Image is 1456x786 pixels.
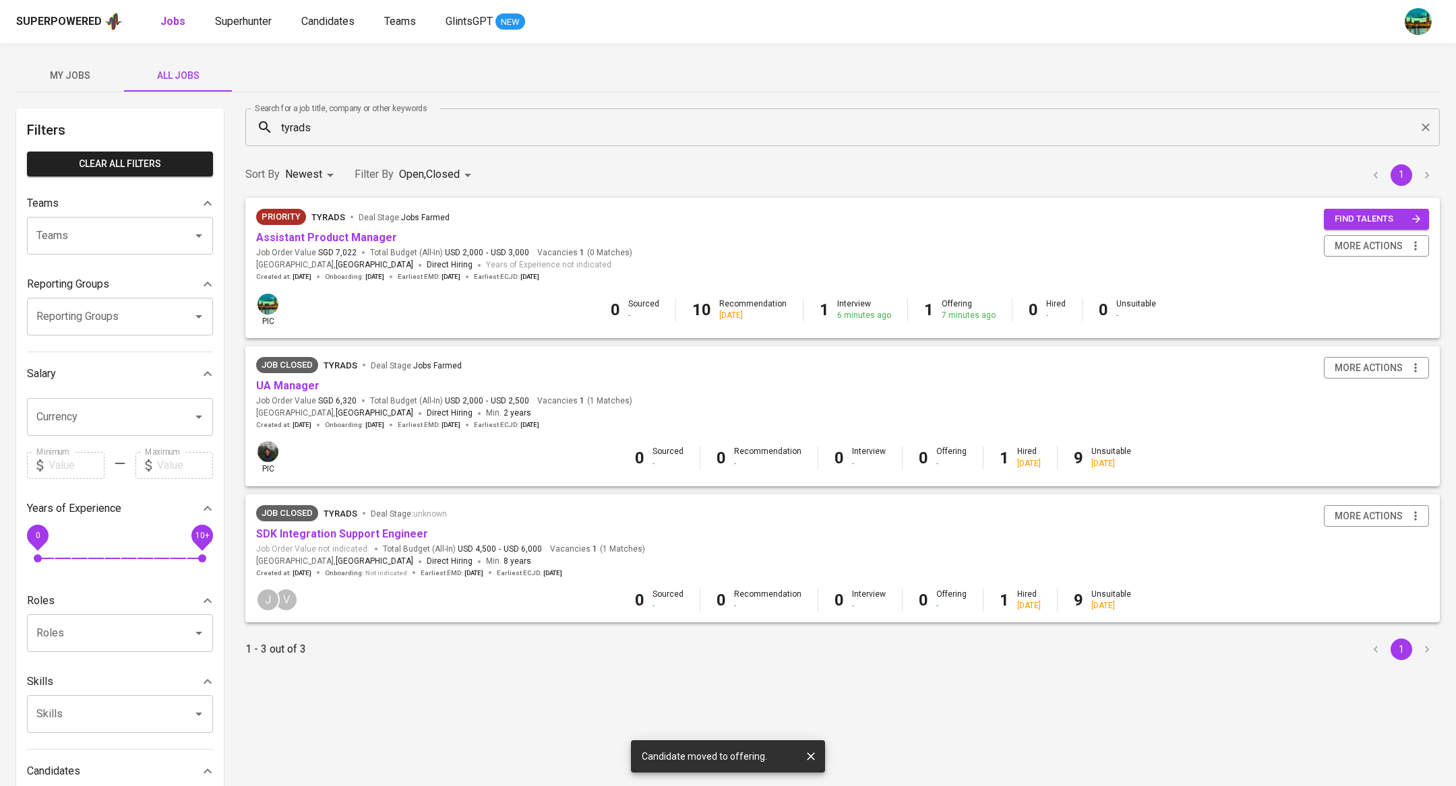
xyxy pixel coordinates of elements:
span: Created at : [256,420,311,430]
img: a5d44b89-0c59-4c54-99d0-a63b29d42bd3.jpg [1405,8,1432,35]
h6: Filters [27,119,213,141]
span: Onboarding : [325,568,407,578]
p: Roles [27,593,55,609]
a: Jobs [160,13,188,30]
div: - [1116,310,1156,321]
span: [GEOGRAPHIC_DATA] [336,259,413,272]
div: Candidate moved to offering. [642,744,767,768]
a: Superpoweredapp logo [16,11,123,32]
div: Skills [27,668,213,695]
button: more actions [1324,357,1429,379]
b: 0 [635,591,644,610]
span: Job Closed [256,358,318,372]
span: [GEOGRAPHIC_DATA] , [256,407,413,420]
span: Direct Hiring [427,408,473,418]
b: 0 [835,449,844,467]
div: - [852,600,886,612]
span: Deal Stage : [371,509,447,519]
div: [DATE] [1091,600,1131,612]
nav: pagination navigation [1363,638,1440,660]
div: Salary [27,360,213,387]
span: [DATE] [442,420,460,430]
button: Open [189,307,208,326]
span: Tyrads [324,360,357,370]
button: page 1 [1391,164,1412,186]
span: Onboarding : [325,272,384,282]
div: Recommendation [734,589,801,612]
span: [GEOGRAPHIC_DATA] , [256,259,413,272]
div: Offering [942,298,996,321]
div: Sourced [653,589,684,612]
span: - [486,247,488,259]
div: - [936,458,967,469]
span: [DATE] [543,568,562,578]
a: UA Manager [256,379,320,392]
b: 0 [717,591,726,610]
div: Sourced [628,298,659,321]
div: Job already placed by Glints [256,357,318,373]
p: Newest [285,166,322,183]
button: Open [189,226,208,245]
span: Candidates [301,15,355,28]
div: - [852,458,886,469]
p: Sort By [245,166,280,183]
div: Years of Experience [27,495,213,522]
span: Earliest EMD : [421,568,483,578]
div: Roles [27,587,213,614]
div: [DATE] [1017,458,1041,469]
p: Filter By [355,166,394,183]
span: Direct Hiring [427,260,473,269]
span: Priority [256,210,306,224]
span: Total Budget (All-In) [383,544,542,555]
span: Created at : [256,568,311,578]
span: GlintsGPT [446,15,493,28]
span: - [486,395,488,407]
input: Value [157,452,213,479]
b: 0 [635,449,644,467]
img: a5d44b89-0c59-4c54-99d0-a63b29d42bd3.jpg [257,294,278,315]
div: Job already placed by Glints [256,505,318,521]
span: Closed [426,168,460,181]
div: pic [256,440,280,475]
span: [GEOGRAPHIC_DATA] [336,555,413,568]
span: USD 4,500 [458,544,496,555]
div: Unsuitable [1091,589,1131,612]
b: 0 [1099,300,1108,319]
span: Min. [486,556,531,566]
span: [DATE] [442,272,460,282]
span: [DATE] [464,568,483,578]
a: Candidates [301,13,357,30]
span: [DATE] [293,568,311,578]
button: find talents [1324,209,1429,230]
span: USD 2,000 [445,247,483,259]
div: Recommendation [734,446,801,469]
span: [DATE] [365,420,384,430]
button: Open [189,705,208,723]
span: Vacancies ( 1 Matches ) [537,395,632,407]
div: - [628,310,659,321]
div: [DATE] [719,310,787,321]
div: Teams [27,190,213,217]
span: Earliest ECJD : [474,272,539,282]
div: - [734,600,801,612]
b: 1 [924,300,934,319]
span: Job Closed [256,506,318,520]
b: 0 [717,449,726,467]
button: more actions [1324,235,1429,257]
span: 1 [578,395,584,407]
button: more actions [1324,505,1429,527]
div: Interview [837,298,891,321]
b: 9 [1074,591,1083,610]
button: Open [189,407,208,426]
div: Hired [1017,446,1041,469]
span: Earliest ECJD : [474,420,539,430]
div: V [274,588,298,612]
b: 0 [919,449,928,467]
div: [DATE] [1091,458,1131,469]
div: 7 minutes ago [942,310,996,321]
span: [DATE] [520,272,539,282]
span: 8 years [504,556,531,566]
p: Reporting Groups [27,276,109,292]
span: NEW [495,15,525,29]
div: Hired [1046,298,1066,321]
